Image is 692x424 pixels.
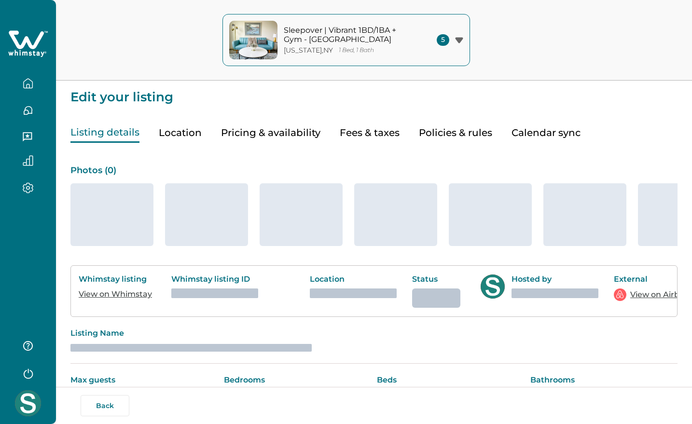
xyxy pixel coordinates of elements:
p: Hosted by [512,274,598,284]
p: [US_STATE] , NY [284,46,333,55]
p: Beds [377,375,525,385]
p: Location [310,274,397,284]
p: 1 Bed, 1 Bath [339,47,374,54]
button: Back [81,395,129,416]
p: Bathrooms [530,375,678,385]
a: View on Airbnb [630,289,690,301]
a: View on Whimstay [79,289,152,299]
p: Whimstay listing ID [171,274,294,284]
img: Whimstay Host [15,390,41,416]
button: Calendar sync [512,123,581,143]
span: 5 [437,34,449,46]
p: Bedrooms [224,375,372,385]
p: Status [412,274,465,284]
p: Max guests [70,375,218,385]
p: Listing Name [70,328,678,338]
img: Whimstay Host [481,274,505,299]
button: Pricing & availability [221,123,320,143]
button: Policies & rules [419,123,492,143]
p: External [614,274,691,284]
button: property-coverSleepover | Vibrant 1BD/1BA + Gym - [GEOGRAPHIC_DATA][US_STATE],NY1 Bed, 1 Bath5 [222,14,470,66]
p: Sleepover | Vibrant 1BD/1BA + Gym - [GEOGRAPHIC_DATA] [284,26,414,44]
p: Edit your listing [70,81,678,104]
button: Location [159,123,202,143]
button: Fees & taxes [340,123,400,143]
p: Photos ( 0 ) [70,166,678,176]
button: Listing details [70,123,139,143]
p: Whimstay listing [79,274,156,284]
img: property-cover [229,21,277,59]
